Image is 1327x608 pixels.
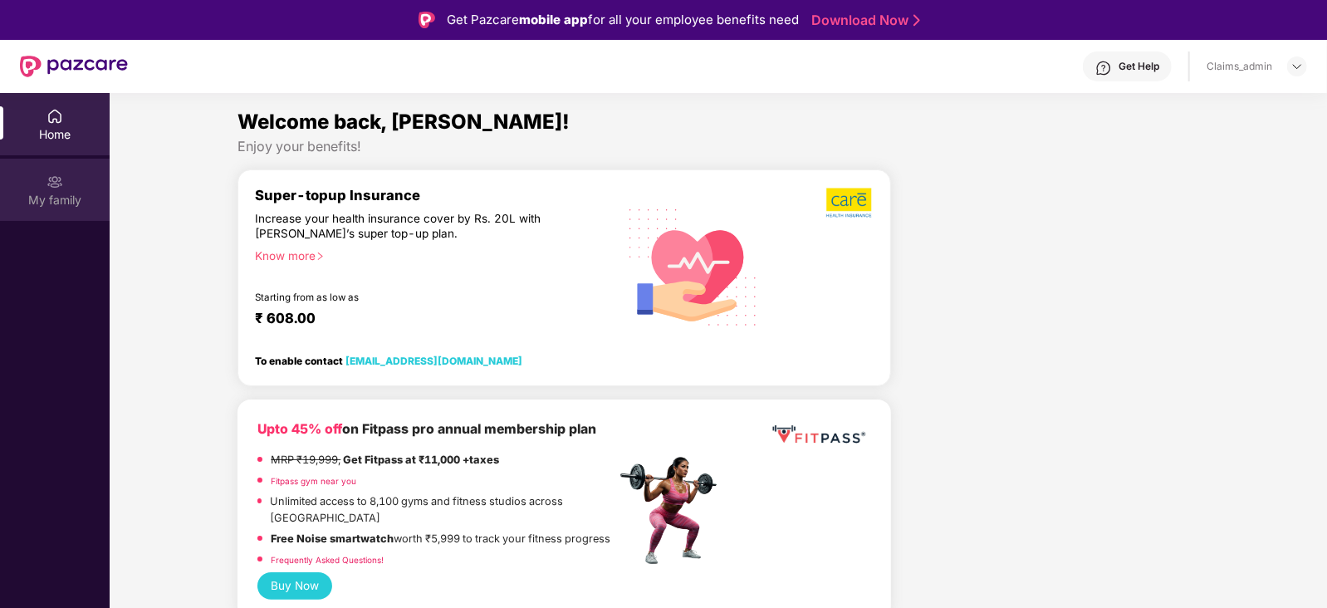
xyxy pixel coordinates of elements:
p: Unlimited access to 8,100 gyms and fitness studios across [GEOGRAPHIC_DATA] [270,493,615,527]
b: on Fitpass pro annual membership plan [257,421,596,437]
img: New Pazcare Logo [20,56,128,77]
div: Know more [255,248,605,260]
div: ₹ 608.00 [255,310,599,330]
div: To enable contact [255,355,522,366]
div: Get Pazcare for all your employee benefits need [447,10,799,30]
del: MRP ₹19,999, [271,454,340,466]
div: Get Help [1119,60,1159,73]
img: svg+xml;base64,PHN2ZyB3aWR0aD0iMjAiIGhlaWdodD0iMjAiIHZpZXdCb3g9IjAgMCAyMCAyMCIgZmlsbD0ibm9uZSIgeG... [47,174,63,190]
img: svg+xml;base64,PHN2ZyB4bWxucz0iaHR0cDovL3d3dy53My5vcmcvMjAwMC9zdmciIHhtbG5zOnhsaW5rPSJodHRwOi8vd3... [616,188,771,345]
strong: Free Noise smartwatch [271,532,394,545]
b: Upto 45% off [257,421,342,437]
div: Claims_admin [1207,60,1272,73]
button: Buy Now [257,572,331,600]
span: right [316,252,325,261]
strong: Get Fitpass at ₹11,000 +taxes [343,454,499,466]
img: svg+xml;base64,PHN2ZyBpZD0iSGVscC0zMngzMiIgeG1sbnM9Imh0dHA6Ly93d3cudzMub3JnLzIwMDAvc3ZnIiB3aWR0aD... [1095,60,1112,76]
a: [EMAIL_ADDRESS][DOMAIN_NAME] [345,355,522,367]
img: fppp.png [769,419,869,450]
img: b5dec4f62d2307b9de63beb79f102df3.png [826,187,874,218]
div: Super-topup Insurance [255,187,615,203]
img: svg+xml;base64,PHN2ZyBpZD0iRHJvcGRvd24tMzJ4MzIiIHhtbG5zPSJodHRwOi8vd3d3LnczLm9yZy8yMDAwL3N2ZyIgd2... [1290,60,1304,73]
strong: mobile app [519,12,588,27]
p: worth ₹5,999 to track your fitness progress [271,531,610,547]
a: Download Now [811,12,915,29]
img: Logo [419,12,435,28]
img: Stroke [913,12,920,29]
div: Enjoy your benefits! [237,138,1198,155]
span: Welcome back, [PERSON_NAME]! [237,110,570,134]
img: fpp.png [615,453,732,569]
img: svg+xml;base64,PHN2ZyBpZD0iSG9tZSIgeG1sbnM9Imh0dHA6Ly93d3cudzMub3JnLzIwMDAvc3ZnIiB3aWR0aD0iMjAiIG... [47,108,63,125]
a: Fitpass gym near you [271,476,356,486]
a: Frequently Asked Questions! [271,555,384,565]
div: Increase your health insurance cover by Rs. 20L with [PERSON_NAME]’s super top-up plan. [255,211,544,241]
div: Starting from as low as [255,292,545,303]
